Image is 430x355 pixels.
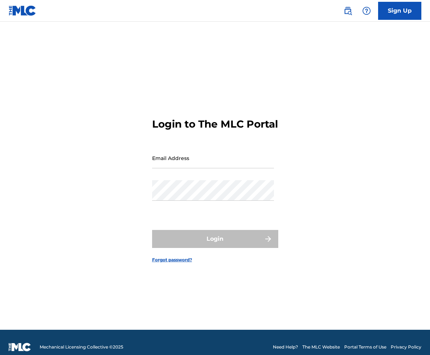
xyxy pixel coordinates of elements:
img: logo [9,343,31,351]
img: MLC Logo [9,5,36,16]
span: Mechanical Licensing Collective © 2025 [40,344,123,350]
img: help [362,6,371,15]
a: Need Help? [273,344,298,350]
a: Portal Terms of Use [344,344,386,350]
a: Public Search [341,4,355,18]
a: Sign Up [378,2,421,20]
div: Help [359,4,374,18]
h3: Login to The MLC Portal [152,118,278,130]
a: Forgot password? [152,257,192,263]
a: Privacy Policy [391,344,421,350]
a: The MLC Website [302,344,340,350]
img: search [343,6,352,15]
